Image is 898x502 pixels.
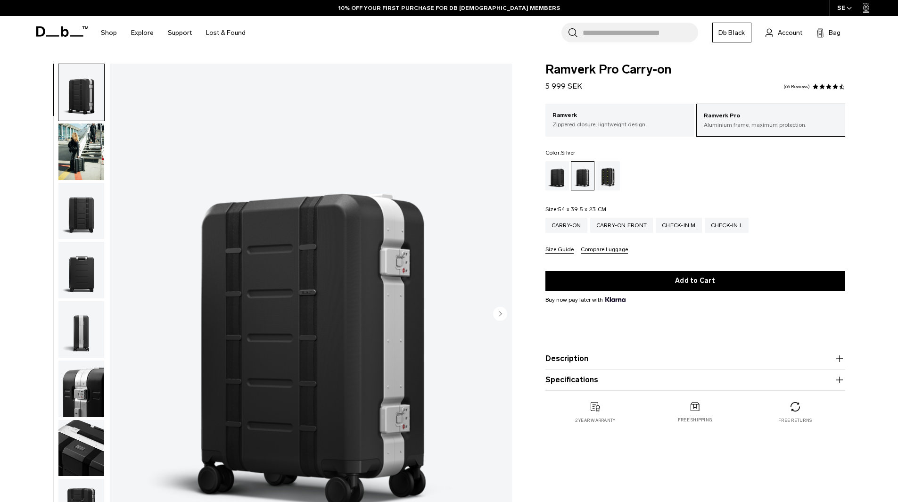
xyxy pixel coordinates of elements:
span: Bag [829,28,840,38]
a: Ramverk Zippered closure, lightweight design. [545,104,694,136]
p: Aluminium frame, maximum protection. [704,121,838,129]
img: Ramverk Pro Carry-on Silver [58,123,104,180]
button: Bag [816,27,840,38]
a: Carry-on Front [590,218,653,233]
button: Ramverk Pro Carry-on Silver [58,64,105,121]
p: Free shipping [678,417,712,423]
span: Buy now pay later with [545,296,626,304]
button: Ramverk Pro Carry-on Silver [58,420,105,477]
p: Ramverk Pro [704,111,838,121]
a: 65 reviews [783,84,810,89]
a: Explore [131,16,154,49]
span: Account [778,28,802,38]
a: Check-in L [705,218,749,233]
a: Support [168,16,192,49]
img: Ramverk Pro Carry-on Silver [58,64,104,121]
img: Ramverk Pro Carry-on Silver [58,301,104,358]
span: Ramverk Pro Carry-on [545,64,845,76]
a: Carry-on [545,218,587,233]
button: Ramverk Pro Carry-on Silver [58,182,105,240]
span: 5 999 SEK [545,82,582,91]
button: Next slide [493,306,507,322]
button: Size Guide [545,247,574,254]
a: Shop [101,16,117,49]
a: Db x New Amsterdam Surf Association [596,161,620,190]
button: Add to Cart [545,271,845,291]
img: Ramverk Pro Carry-on Silver [58,183,104,239]
span: 54 x 39.5 x 23 CM [558,206,606,213]
button: Compare Luggage [581,247,628,254]
a: Check-in M [656,218,702,233]
a: Account [766,27,802,38]
a: Silver [571,161,594,190]
button: Ramverk Pro Carry-on Silver [58,360,105,418]
a: Db Black [712,23,751,42]
button: Ramverk Pro Carry-on Silver [58,301,105,358]
span: Silver [561,149,576,156]
a: Black Out [545,161,569,190]
img: Ramverk Pro Carry-on Silver [58,420,104,477]
button: Ramverk Pro Carry-on Silver [58,241,105,299]
button: Specifications [545,374,845,386]
img: {"height" => 20, "alt" => "Klarna"} [605,297,626,302]
img: Ramverk Pro Carry-on Silver [58,361,104,417]
nav: Main Navigation [94,16,253,49]
img: Ramverk Pro Carry-on Silver [58,242,104,298]
button: Description [545,353,845,364]
p: Zippered closure, lightweight design. [552,120,687,129]
button: Ramverk Pro Carry-on Silver [58,123,105,181]
a: Lost & Found [206,16,246,49]
a: 10% OFF YOUR FIRST PURCHASE FOR DB [DEMOGRAPHIC_DATA] MEMBERS [338,4,560,12]
legend: Size: [545,206,607,212]
legend: Color: [545,150,576,156]
p: Free returns [778,417,812,424]
p: 2 year warranty [575,417,616,424]
p: Ramverk [552,111,687,120]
